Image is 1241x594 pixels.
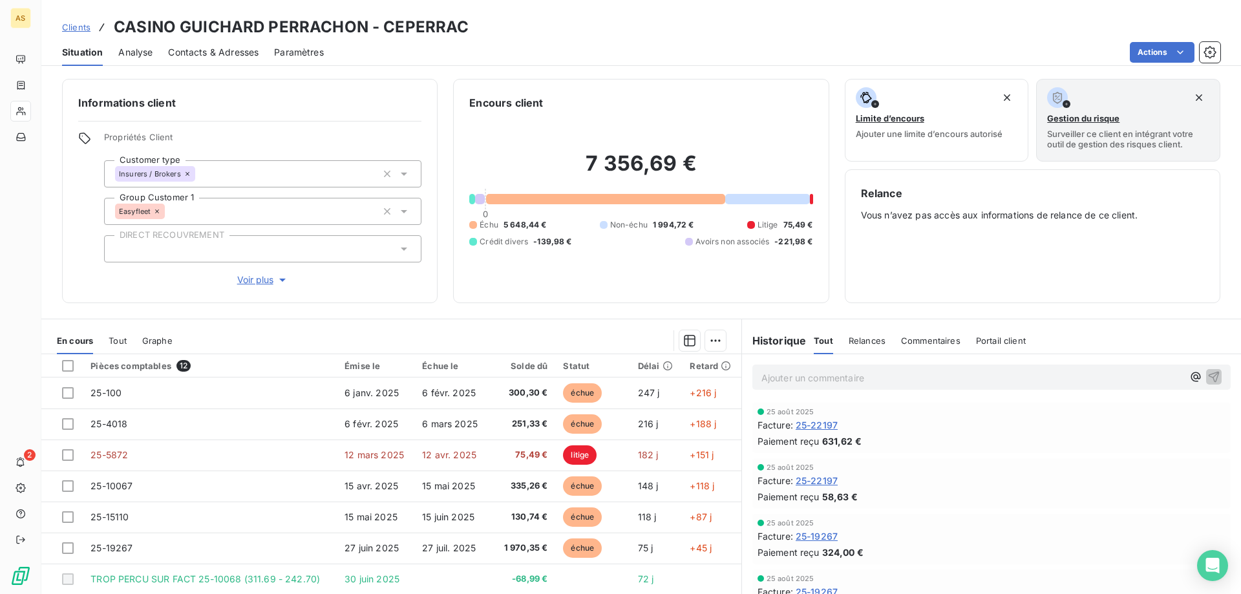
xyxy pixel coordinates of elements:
[345,387,399,398] span: 6 janv. 2025
[563,445,597,465] span: litige
[758,219,778,231] span: Litige
[118,46,153,59] span: Analyse
[104,273,421,287] button: Voir plus
[822,546,864,559] span: 324,00 €
[690,511,712,522] span: +87 j
[767,463,814,471] span: 25 août 2025
[345,480,398,491] span: 15 avr. 2025
[10,8,31,28] div: AS
[62,21,90,34] a: Clients
[653,219,694,231] span: 1 994,72 €
[861,186,1204,201] h6: Relance
[168,46,259,59] span: Contacts & Adresses
[345,361,407,371] div: Émise le
[796,529,838,543] span: 25-19267
[610,219,648,231] span: Non-échu
[690,542,712,553] span: +45 j
[500,361,547,371] div: Solde dû
[861,186,1204,287] div: Vous n’avez pas accès aux informations de relance de ce client.
[422,418,478,429] span: 6 mars 2025
[10,566,31,586] img: Logo LeanPay
[114,16,469,39] h3: CASINO GUICHARD PERRACHON - CEPERRAC
[90,449,128,460] span: 25-5872
[90,542,133,553] span: 25-19267
[796,474,838,487] span: 25-22197
[500,387,547,399] span: 300,30 €
[783,219,813,231] span: 75,49 €
[142,335,173,346] span: Graphe
[774,236,812,248] span: -221,98 €
[90,511,129,522] span: 25-15110
[422,449,476,460] span: 12 avr. 2025
[563,538,602,558] span: échue
[1036,79,1220,162] button: Gestion du risqueSurveiller ce client en intégrant votre outil de gestion des risques client.
[533,236,571,248] span: -139,98 €
[480,236,528,248] span: Crédit divers
[24,449,36,461] span: 2
[90,480,133,491] span: 25-10067
[695,236,769,248] span: Avoirs non associés
[638,449,659,460] span: 182 j
[90,360,329,372] div: Pièces comptables
[345,418,398,429] span: 6 févr. 2025
[62,22,90,32] span: Clients
[422,542,476,553] span: 27 juil. 2025
[563,383,602,403] span: échue
[119,207,151,215] span: Easyfleet
[767,519,814,527] span: 25 août 2025
[796,418,838,432] span: 25-22197
[563,476,602,496] span: échue
[422,387,476,398] span: 6 févr. 2025
[638,480,659,491] span: 148 j
[822,434,862,448] span: 631,62 €
[638,387,660,398] span: 247 j
[422,480,475,491] span: 15 mai 2025
[345,573,399,584] span: 30 juin 2025
[504,219,547,231] span: 5 648,44 €
[758,474,793,487] span: Facture :
[1047,113,1119,123] span: Gestion du risque
[500,418,547,430] span: 251,33 €
[901,335,960,346] span: Commentaires
[690,387,716,398] span: +216 j
[422,511,474,522] span: 15 juin 2025
[1130,42,1194,63] button: Actions
[856,113,924,123] span: Limite d’encours
[976,335,1026,346] span: Portail client
[483,209,488,219] span: 0
[165,206,175,217] input: Ajouter une valeur
[638,542,653,553] span: 75 j
[758,529,793,543] span: Facture :
[690,361,733,371] div: Retard
[1047,129,1209,149] span: Surveiller ce client en intégrant votre outil de gestion des risques client.
[638,361,675,371] div: Délai
[758,490,820,504] span: Paiement reçu
[109,335,127,346] span: Tout
[742,333,807,348] h6: Historique
[758,546,820,559] span: Paiement reçu
[500,573,547,586] span: -68,99 €
[758,434,820,448] span: Paiement reçu
[563,361,622,371] div: Statut
[90,573,320,584] span: TROP PERCU SUR FACT 25-10068 (311.69 - 242.70)
[500,449,547,461] span: 75,49 €
[469,151,812,189] h2: 7 356,69 €
[563,414,602,434] span: échue
[500,511,547,524] span: 130,74 €
[563,507,602,527] span: échue
[57,335,93,346] span: En cours
[690,418,716,429] span: +188 j
[480,219,498,231] span: Échu
[104,132,421,150] span: Propriétés Client
[758,418,793,432] span: Facture :
[638,511,657,522] span: 118 j
[90,387,122,398] span: 25-100
[822,490,858,504] span: 58,63 €
[115,243,125,255] input: Ajouter une valeur
[78,95,421,111] h6: Informations client
[345,511,398,522] span: 15 mai 2025
[767,575,814,582] span: 25 août 2025
[274,46,324,59] span: Paramètres
[849,335,886,346] span: Relances
[845,79,1029,162] button: Limite d’encoursAjouter une limite d’encours autorisé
